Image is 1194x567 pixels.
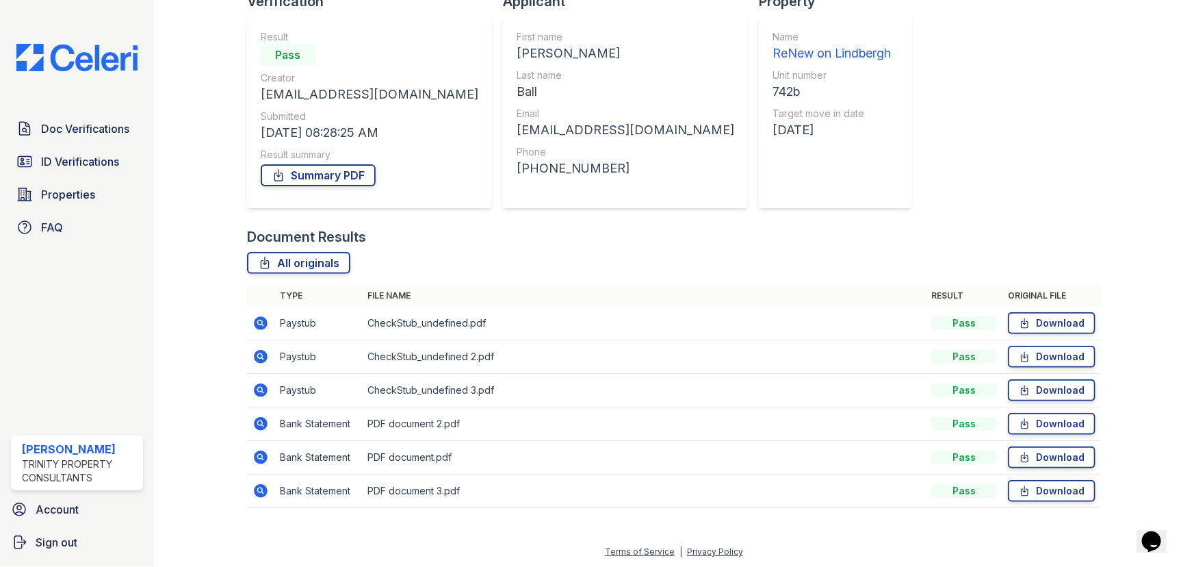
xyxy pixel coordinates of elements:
[11,181,143,208] a: Properties
[41,219,63,236] span: FAQ
[11,214,143,241] a: FAQ
[362,407,926,441] td: PDF document 2.pdf
[362,307,926,340] td: CheckStub_undefined.pdf
[274,374,362,407] td: Paystub
[362,441,926,475] td: PDF document.pdf
[274,340,362,374] td: Paystub
[11,148,143,175] a: ID Verifications
[773,82,891,101] div: 742b
[773,68,891,82] div: Unit number
[41,186,95,203] span: Properties
[1008,312,1095,334] a: Download
[517,82,734,101] div: Ball
[1008,446,1095,468] a: Download
[247,227,366,247] div: Document Results
[773,121,891,140] div: [DATE]
[926,285,1002,307] th: Result
[274,307,362,340] td: Paystub
[773,30,891,44] div: Name
[1137,512,1180,553] iframe: chat widget
[5,529,148,556] a: Sign out
[362,340,926,374] td: CheckStub_undefined 2.pdf
[517,145,734,159] div: Phone
[773,30,891,63] a: Name ReNew on Lindbergh
[261,30,478,44] div: Result
[773,44,891,63] div: ReNew on Lindbergh
[1008,413,1095,435] a: Download
[931,316,997,330] div: Pass
[22,457,138,485] div: Trinity Property Consultants
[261,164,376,186] a: Summary PDF
[605,546,675,557] a: Terms of Service
[41,153,119,170] span: ID Verifications
[261,44,315,66] div: Pass
[931,350,997,364] div: Pass
[1008,346,1095,368] a: Download
[274,407,362,441] td: Bank Statement
[679,546,682,557] div: |
[1002,285,1101,307] th: Original file
[517,107,734,121] div: Email
[517,44,734,63] div: [PERSON_NAME]
[5,496,148,523] a: Account
[261,123,478,142] div: [DATE] 08:28:25 AM
[362,374,926,407] td: CheckStub_undefined 3.pdf
[41,121,129,137] span: Doc Verifications
[362,285,926,307] th: File name
[247,252,350,274] a: All originals
[517,30,734,44] div: First name
[931,417,997,431] div: Pass
[1008,379,1095,401] a: Download
[274,285,362,307] th: Type
[517,159,734,178] div: [PHONE_NUMBER]
[261,85,478,104] div: [EMAIL_ADDRESS][DOMAIN_NAME]
[11,115,143,142] a: Doc Verifications
[22,441,138,457] div: [PERSON_NAME]
[5,44,148,71] img: CE_Logo_Blue-a8612792a0a2168367f1c8372b55b34899dd931a85d93a1a3d3e32e68fde9ad4.png
[687,546,743,557] a: Privacy Policy
[36,501,79,518] span: Account
[274,475,362,508] td: Bank Statement
[1008,480,1095,502] a: Download
[517,68,734,82] div: Last name
[36,534,77,551] span: Sign out
[517,121,734,140] div: [EMAIL_ADDRESS][DOMAIN_NAME]
[931,383,997,397] div: Pass
[261,71,478,85] div: Creator
[274,441,362,475] td: Bank Statement
[261,148,478,162] div: Result summary
[261,110,478,123] div: Submitted
[773,107,891,121] div: Target move in date
[362,475,926,508] td: PDF document 3.pdf
[931,451,997,464] div: Pass
[931,484,997,498] div: Pass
